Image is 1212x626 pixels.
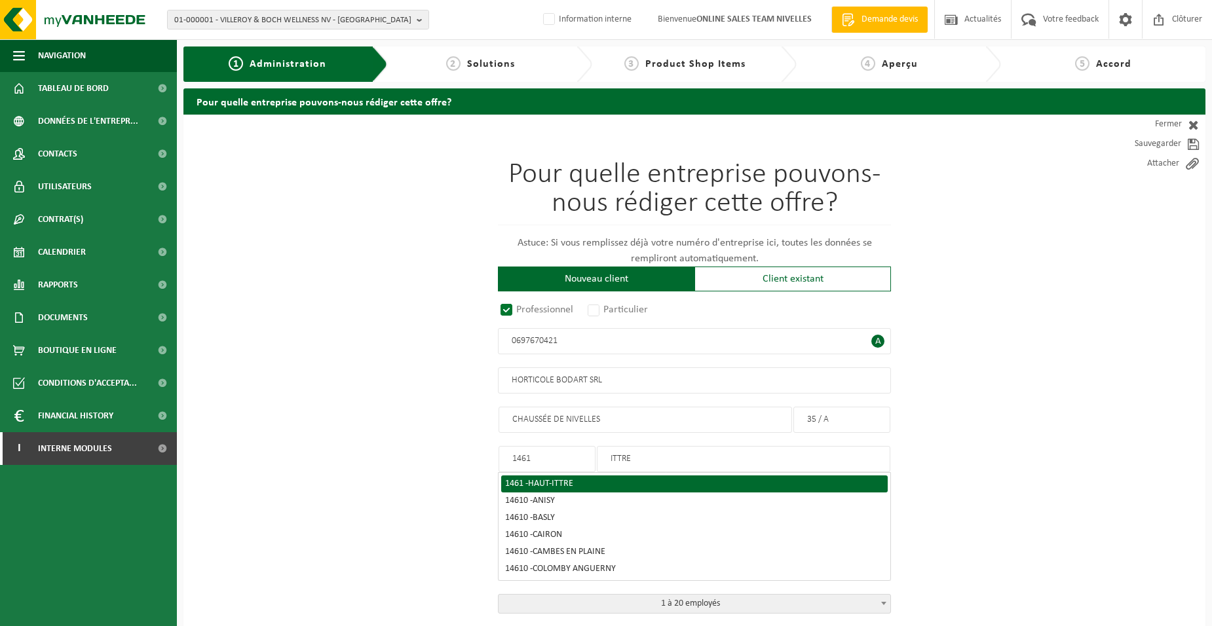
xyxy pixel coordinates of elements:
[696,14,812,24] strong: ONLINE SALES TEAM NIVELLES
[871,335,884,348] span: A
[38,39,86,72] span: Navigation
[499,595,890,613] span: 1 à 20 employés
[38,72,109,105] span: Tableau de bord
[645,59,746,69] span: Product Shop Items
[505,496,884,506] div: 14610 -
[861,56,875,71] span: 4
[446,56,461,71] span: 2
[498,594,891,614] span: 1 à 20 employés
[467,59,515,69] span: Solutions
[167,10,429,29] button: 01-000001 - VILLEROY & BOCH WELLNESS NV - [GEOGRAPHIC_DATA]
[1075,56,1089,71] span: 5
[533,513,555,523] span: BASLY
[505,530,884,540] div: 14610 -
[229,56,243,71] span: 1
[528,479,573,488] span: HAUT-ITTRE
[533,530,562,540] span: CAIRON
[38,170,92,203] span: Utilisateurs
[533,564,616,574] span: COLOMBY ANGUERNY
[1088,154,1205,174] a: Attacher
[597,446,890,472] input: Ville
[505,564,884,574] div: 14610 -
[38,203,83,236] span: Contrat(s)
[831,7,928,33] a: Demande devis
[193,56,362,72] a: 1Administration
[38,138,77,170] span: Contacts
[540,10,632,29] label: Information interne
[505,513,884,523] div: 14610 -
[1096,59,1131,69] span: Accord
[498,301,577,319] label: Professionnel
[858,13,921,26] span: Demande devis
[250,59,326,69] span: Administration
[498,328,891,354] input: Numéro d'entreprise
[38,105,138,138] span: Données de l'entrepr...
[38,301,88,334] span: Documents
[1088,134,1205,154] a: Sauvegarder
[803,56,975,72] a: 4Aperçu
[38,432,112,465] span: Interne modules
[499,446,596,472] input: code postal
[38,367,137,399] span: Conditions d'accepta...
[394,56,566,72] a: 2Solutions
[1088,115,1205,134] a: Fermer
[793,407,890,433] input: Numéro
[498,267,694,291] div: Nouveau client
[585,301,652,319] label: Particulier
[499,407,792,433] input: Rue
[183,88,1205,114] h2: Pour quelle entreprise pouvons-nous rédiger cette offre?
[498,160,891,225] h1: Pour quelle entreprise pouvons-nous rédiger cette offre?
[533,547,605,557] span: CAMBES EN PLAINE
[38,399,113,432] span: Financial History
[38,268,78,301] span: Rapports
[599,56,770,72] a: 3Product Shop Items
[882,59,918,69] span: Aperçu
[38,236,86,268] span: Calendrier
[13,432,25,465] span: I
[174,10,411,30] span: 01-000001 - VILLEROY & BOCH WELLNESS NV - [GEOGRAPHIC_DATA]
[38,334,117,367] span: Boutique en ligne
[624,56,639,71] span: 3
[1008,56,1199,72] a: 5Accord
[505,547,884,557] div: 14610 -
[505,479,884,488] div: 1461 -
[533,496,555,506] span: ANISY
[694,267,891,291] div: Client existant
[498,367,891,394] input: Nom
[498,235,891,267] p: Astuce: Si vous remplissez déjà votre numéro d'entreprise ici, toutes les données se rempliront a...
